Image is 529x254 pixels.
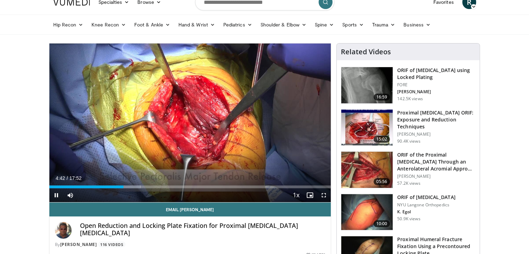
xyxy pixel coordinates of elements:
p: NYU Langone Orthopedics [397,202,455,208]
span: 15:02 [374,136,390,143]
a: Knee Recon [87,18,130,32]
img: gardner_3.png.150x105_q85_crop-smart_upscale.jpg [341,152,393,188]
span: 05:56 [374,178,390,185]
a: Shoulder & Elbow [256,18,311,32]
p: 90.4K views [397,138,420,144]
span: 17:52 [69,175,81,181]
div: Progress Bar [49,185,331,188]
a: Sports [338,18,368,32]
p: [PERSON_NAME] [397,174,475,179]
p: 50.9K views [397,216,420,222]
a: 16:59 ORIF of [MEDICAL_DATA] using Locked Plating FORE [PERSON_NAME] 142.5K views [341,67,475,104]
p: K. Egol [397,209,455,215]
button: Playback Rate [289,188,303,202]
a: Foot & Ankle [130,18,174,32]
img: 270515_0000_1.png.150x105_q85_crop-smart_upscale.jpg [341,194,393,230]
span: 16:59 [374,94,390,101]
a: Business [399,18,435,32]
h3: Proximal [MEDICAL_DATA] ORIF: Exposure and Reduction Techniques [397,109,475,130]
span: / [67,175,68,181]
p: FORE [397,82,475,88]
p: [PERSON_NAME] [397,89,475,95]
button: Enable picture-in-picture mode [303,188,317,202]
img: Avatar [55,222,72,239]
a: Hip Recon [49,18,88,32]
h4: Open Reduction and Locking Plate Fixation for Proximal [MEDICAL_DATA] [MEDICAL_DATA] [80,222,326,237]
button: Fullscreen [317,188,331,202]
a: Pediatrics [219,18,256,32]
a: Spine [311,18,338,32]
div: By [55,241,326,248]
span: 10:00 [374,220,390,227]
a: Hand & Wrist [174,18,219,32]
a: 05:56 ORIF of the Proximal [MEDICAL_DATA] Through an Anterolateral Acromial Appro… [PERSON_NAME] ... [341,151,475,188]
h3: ORIF of [MEDICAL_DATA] using Locked Plating [397,67,475,81]
a: 116 Videos [98,241,126,247]
button: Mute [63,188,77,202]
img: gardener_hum_1.png.150x105_q85_crop-smart_upscale.jpg [341,110,393,146]
a: [PERSON_NAME] [60,241,97,247]
h4: Related Videos [341,48,391,56]
a: 15:02 Proximal [MEDICAL_DATA] ORIF: Exposure and Reduction Techniques [PERSON_NAME] 90.4K views [341,109,475,146]
h3: ORIF of the Proximal [MEDICAL_DATA] Through an Anterolateral Acromial Appro… [397,151,475,172]
a: Trauma [368,18,400,32]
p: 57.2K views [397,181,420,186]
p: 142.5K views [397,96,423,102]
p: [PERSON_NAME] [397,132,475,137]
video-js: Video Player [49,43,331,203]
h3: ORIF of [MEDICAL_DATA] [397,194,455,201]
a: 10:00 ORIF of [MEDICAL_DATA] NYU Langone Orthopedics K. Egol 50.9K views [341,194,475,231]
button: Pause [49,188,63,202]
span: 4:42 [56,175,65,181]
a: Email [PERSON_NAME] [49,203,331,216]
img: Mighell_-_Locked_Plating_for_Proximal_Humerus_Fx_100008672_2.jpg.150x105_q85_crop-smart_upscale.jpg [341,67,393,103]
